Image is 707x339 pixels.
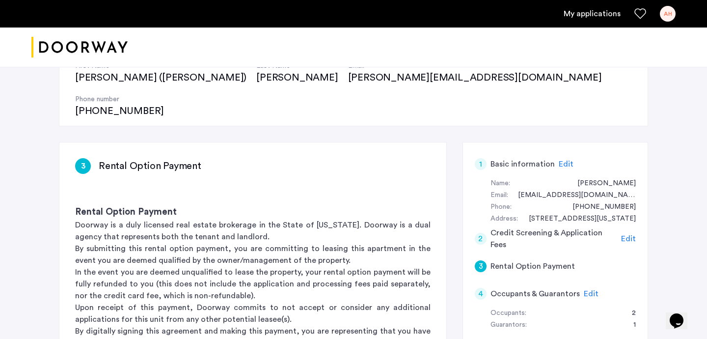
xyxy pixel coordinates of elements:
span: Edit [621,235,636,243]
h4: Phone number [75,94,164,104]
div: Name: [490,178,510,190]
span: Edit [559,160,573,168]
h3: Rental Option Payment [99,159,201,173]
div: AH [660,6,676,22]
div: 3 [75,158,91,174]
a: Favorites [634,8,646,20]
div: 2 [475,233,487,245]
p: Upon receipt of this payment, Doorway commits to not accept or consider any additional applicatio... [75,302,431,325]
div: Phone: [490,201,512,213]
p: In the event you are deemed unqualified to lease the property, your rental option payment will be... [75,266,431,302]
div: Email: [490,190,508,201]
div: 1 [624,319,636,331]
iframe: chat widget [666,300,697,329]
div: ahett39@gmail.com [508,190,636,201]
div: +14156867037 [563,201,636,213]
div: Guarantors: [490,319,527,331]
img: logo [31,29,128,66]
div: [PHONE_NUMBER] [75,104,164,118]
a: Cazamio logo [31,29,128,66]
h5: Credit Screening & Application Fees [490,227,618,251]
h3: Rental Option Payment [75,205,431,219]
span: Edit [584,290,598,298]
div: [PERSON_NAME] ([PERSON_NAME]) [75,71,246,85]
h5: Rental Option Payment [490,260,575,272]
div: Audrey Hettleman [568,178,636,190]
div: 1 [475,158,487,170]
div: [PERSON_NAME] [256,71,338,85]
div: Address: [490,213,518,225]
p: Doorway is a duly licensed real estate brokerage in the State of [US_STATE]. Doorway is a dual ag... [75,219,431,243]
a: My application [564,8,621,20]
div: Occupants: [490,308,526,319]
div: [PERSON_NAME][EMAIL_ADDRESS][DOMAIN_NAME] [348,71,612,85]
div: 921 Washington Ave, #3i [519,213,636,225]
div: 3 [475,260,487,272]
h5: Occupants & Guarantors [490,288,580,300]
div: 2 [622,308,636,319]
h5: Basic information [490,158,555,170]
div: 4 [475,288,487,300]
p: By submitting this rental option payment, you are committing to leasing this apartment in the eve... [75,243,431,266]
